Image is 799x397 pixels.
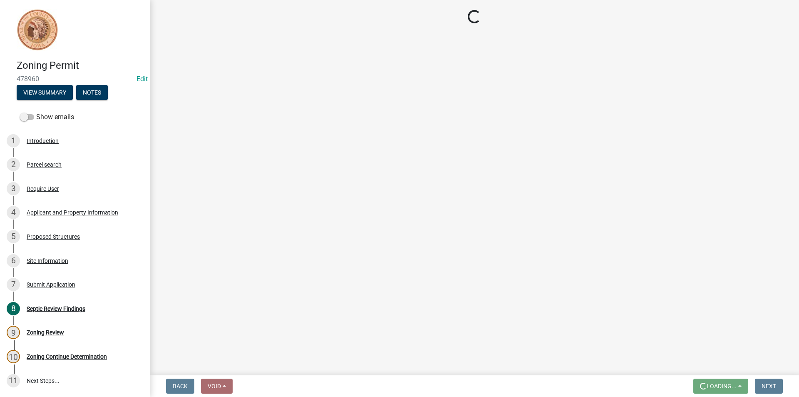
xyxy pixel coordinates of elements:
wm-modal-confirm: Edit Application Number [136,75,148,83]
div: Proposed Structures [27,234,80,240]
span: Back [173,383,188,390]
div: 1 [7,134,20,147]
div: Require User [27,186,59,192]
div: 5 [7,230,20,243]
div: 3 [7,182,20,195]
button: Back [166,379,194,394]
div: 2 [7,158,20,171]
button: View Summary [17,85,73,100]
button: Notes [76,85,108,100]
div: 8 [7,302,20,315]
span: Loading... [707,383,737,390]
a: Edit [136,75,148,83]
button: Loading... [693,379,748,394]
div: 7 [7,278,20,291]
div: 4 [7,206,20,219]
wm-modal-confirm: Notes [76,90,108,96]
div: Zoning Review [27,330,64,335]
div: Introduction [27,138,59,144]
button: Void [201,379,233,394]
div: 11 [7,374,20,387]
label: Show emails [20,112,74,122]
div: Parcel search [27,162,62,167]
div: Septic Review Findings [27,306,85,312]
div: 9 [7,326,20,339]
div: Site Information [27,258,68,264]
img: Sioux County, Iowa [17,9,58,51]
span: 478960 [17,75,133,83]
div: 6 [7,254,20,267]
button: Next [755,379,783,394]
div: Submit Application [27,282,75,287]
wm-modal-confirm: Summary [17,90,73,96]
h4: Zoning Permit [17,60,143,72]
span: Void [208,383,221,390]
div: 10 [7,350,20,363]
div: Applicant and Property Information [27,210,118,215]
div: Zoning Continue Determination [27,354,107,360]
span: Next [762,383,776,390]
